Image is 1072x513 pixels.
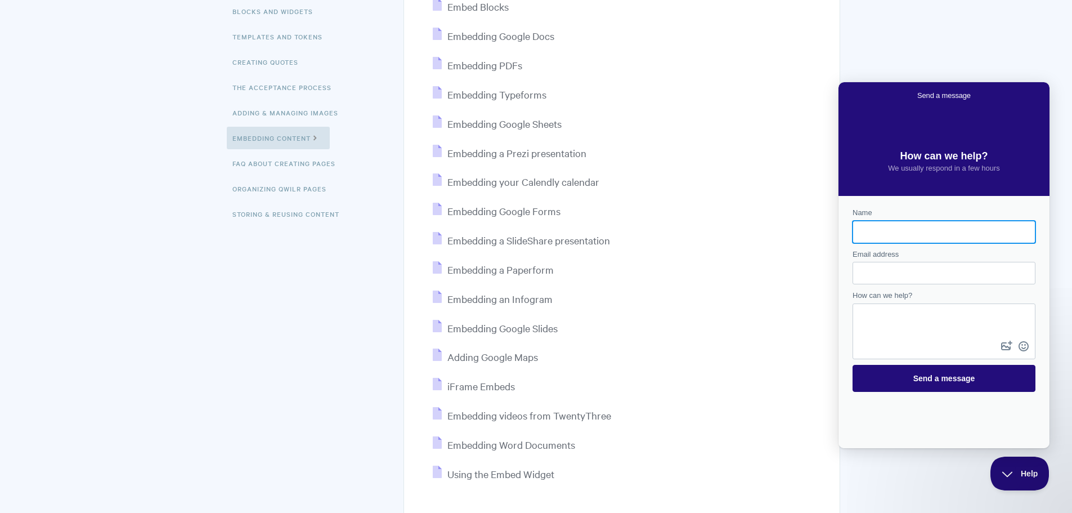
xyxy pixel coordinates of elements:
[433,263,554,276] a: Embedding a Paperform
[433,204,560,217] a: Embedding Google Forms
[227,127,330,149] a: Embedding Content
[433,234,610,247] a: Embedding a SlideShare presentation
[447,350,538,363] span: Adding Google Maps
[447,467,554,480] span: Using the Embed Widget
[232,203,348,225] a: Storing & Reusing Content
[433,438,575,451] a: Embedding Word Documents
[232,177,335,200] a: Organizing Qwilr Pages
[447,175,599,188] span: Embedding your Calendly calendar
[447,29,554,42] span: Embedding Google Docs
[447,438,575,451] span: Embedding Word Documents
[433,88,546,101] a: Embedding Typeforms
[433,175,599,188] a: Embedding your Calendly calendar
[447,263,554,276] span: Embedding a Paperform
[232,25,331,48] a: Templates and Tokens
[433,350,538,363] a: Adding Google Maps
[447,322,558,334] span: Embedding Google Slides
[232,101,347,124] a: Adding & Managing Images
[838,82,1049,448] iframe: Help Scout Beacon - Live Chat, Contact Form, and Knowledge Base
[447,234,610,247] span: Embedding a SlideShare presentation
[232,51,307,73] a: Creating Quotes
[433,292,553,305] a: Embedding an Infogram
[433,117,562,130] a: Embedding Google Sheets
[433,322,558,334] a: Embedding Google Slides
[447,88,546,101] span: Embedding Typeforms
[232,152,344,175] a: FAQ About Creating Pages
[433,380,515,392] a: iFrame Embeds
[433,467,554,480] a: Using the Embed Widget
[447,409,611,422] span: Embedding videos from TwentyThree
[447,204,560,217] span: Embedding Google Forms
[433,29,554,42] a: Embedding Google Docs
[447,380,515,392] span: iFrame Embeds
[447,292,553,305] span: Embedding an Infogram
[433,59,522,72] a: Embedding PDFs
[447,146,586,159] span: Embedding a Prezi presentation
[433,409,611,422] a: Embedding videos from TwentyThree
[990,457,1049,490] iframe: Help Scout Beacon - Close
[447,59,522,72] span: Embedding PDFs
[447,117,562,130] span: Embedding Google Sheets
[232,76,340,99] a: The Acceptance Process
[433,146,586,159] a: Embedding a Prezi presentation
